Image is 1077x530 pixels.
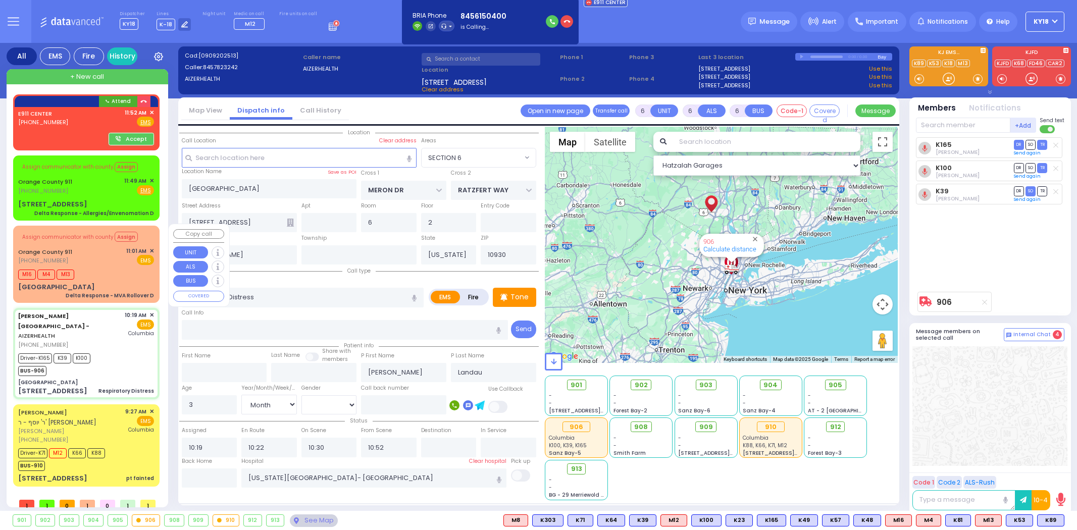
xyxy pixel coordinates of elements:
[503,514,528,526] div: ALS KJ
[301,427,326,435] label: On Scene
[54,353,71,363] span: K39
[132,515,160,526] div: 906
[869,73,892,81] a: Use this
[748,18,756,25] img: message.svg
[629,53,695,62] span: Phone 3
[422,53,540,66] input: Search a contact
[68,448,86,458] span: K66
[678,407,710,414] span: Sanz Bay-6
[808,434,811,442] span: -
[1027,60,1045,67] a: FD46
[202,11,225,17] label: Night unit
[428,153,461,163] span: SECTION 6
[173,291,224,302] button: COVERED
[1040,124,1056,134] label: Turn off text
[936,141,952,148] a: K165
[1013,331,1051,338] span: Internal Chat
[322,355,348,363] span: members
[547,350,581,363] a: Open this area in Google Maps (opens a new window)
[1037,186,1047,196] span: TR
[1046,60,1064,67] a: CAR2
[149,247,154,255] span: ✕
[241,468,506,488] input: Search hospital
[241,427,265,435] label: En Route
[629,75,695,83] span: Phone 4
[120,18,138,30] span: KY18
[149,407,154,416] span: ✕
[339,342,379,349] span: Patient info
[532,514,563,526] div: BLS
[1032,490,1050,510] button: 10-4
[107,47,137,65] a: History
[1004,328,1064,341] button: Internal Chat 4
[18,178,72,186] a: Orange County 911
[613,392,617,399] span: -
[18,270,36,280] span: M16
[1037,163,1047,173] span: TR
[937,298,952,306] a: 906
[855,104,896,117] button: Message
[678,399,681,407] span: -
[342,267,376,275] span: Call type
[182,137,216,145] label: Call Location
[140,119,151,126] u: EMS
[593,104,630,117] button: Transfer call
[723,254,740,275] div: New York Presbyterian Hospital- Columbia Campus
[157,19,175,30] span: K-18
[128,426,154,434] span: Columbia
[1025,163,1036,173] span: SO
[137,416,154,426] span: EMS
[995,60,1011,67] a: KJFD
[992,50,1071,57] label: KJFD
[1014,173,1041,179] a: Send again
[549,442,587,449] span: K100, K39, K165
[597,514,625,526] div: BLS
[34,209,154,217] div: Delta Response - Allergies/Envenomation D
[511,321,536,338] button: Send
[40,47,70,65] div: EMS
[18,366,46,376] span: BUS-906
[927,60,941,67] a: K53
[80,500,95,507] span: 1
[936,187,949,195] a: K39
[361,352,394,360] label: P First Name
[189,515,208,526] div: 909
[853,514,881,526] div: BLS
[808,442,811,449] span: -
[460,11,540,22] span: 8456150400
[549,434,575,442] span: Columbia
[873,132,893,152] button: Toggle fullscreen view
[808,399,811,407] span: -
[928,17,968,26] span: Notifications
[678,442,681,449] span: -
[328,169,356,176] label: Save as POI
[1012,60,1026,67] a: K68
[1014,196,1041,202] a: Send again
[99,96,138,107] button: Attend
[942,60,955,67] a: K18
[18,427,122,436] span: [PERSON_NAME]
[198,51,238,60] span: [0909202513]
[241,384,297,392] div: Year/Month/Week/Day
[13,515,31,526] div: 901
[585,132,635,152] button: Show satellite imagery
[303,53,418,62] label: Caller name
[18,408,67,416] a: [PERSON_NAME]
[149,177,154,185] span: ✕
[698,104,726,117] button: ALS
[115,232,138,242] button: Assign
[451,352,484,360] label: P Last Name
[869,65,892,73] a: Use this
[140,187,151,194] u: EMS
[451,169,471,177] label: Cross 2
[808,392,811,399] span: -
[956,60,970,67] a: M13
[562,421,590,433] div: 906
[459,291,488,303] label: Fire
[963,476,996,489] button: ALS-Rush
[431,291,460,303] label: EMS
[109,133,154,145] button: Accept
[996,17,1010,26] span: Help
[157,11,191,17] label: Lines
[343,129,375,136] span: Location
